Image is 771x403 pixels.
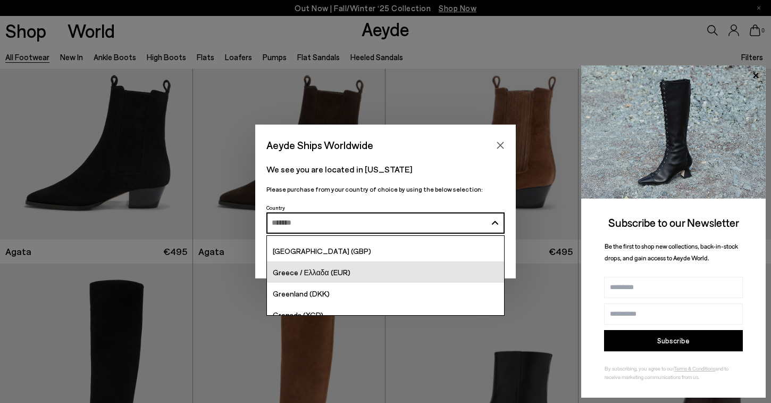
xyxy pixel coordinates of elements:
[674,365,715,372] a: Terms & Conditions
[266,204,285,211] span: Country
[267,304,504,325] a: Grenada (XCD)
[273,268,350,277] span: Greece / Ελλαδα (EUR)
[604,330,743,351] button: Subscribe
[266,163,505,176] p: We see you are located in [US_STATE]
[272,219,487,227] input: Search and Enter
[605,242,738,262] span: Be the first to shop new collections, back-in-stock drops, and gain access to Aeyde World.
[273,246,371,256] span: [GEOGRAPHIC_DATA] (GBP)
[608,216,739,229] span: Subscribe to our Newsletter
[581,65,766,199] img: 2a6287a1333c9a56320fd6e7b3c4a9a9.jpg
[273,289,330,298] span: Greenland (DKK)
[492,137,508,153] button: Close
[266,136,373,154] span: Aeyde Ships Worldwide
[267,261,504,283] a: Greece / Ελλαδα (EUR)
[267,283,504,304] a: Greenland (DKK)
[273,310,323,319] span: Grenada (XCD)
[267,240,504,261] a: [GEOGRAPHIC_DATA] (GBP)
[266,184,505,194] p: Please purchase from your country of choice by using the below selection:
[605,365,674,372] span: By subscribing, you agree to our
